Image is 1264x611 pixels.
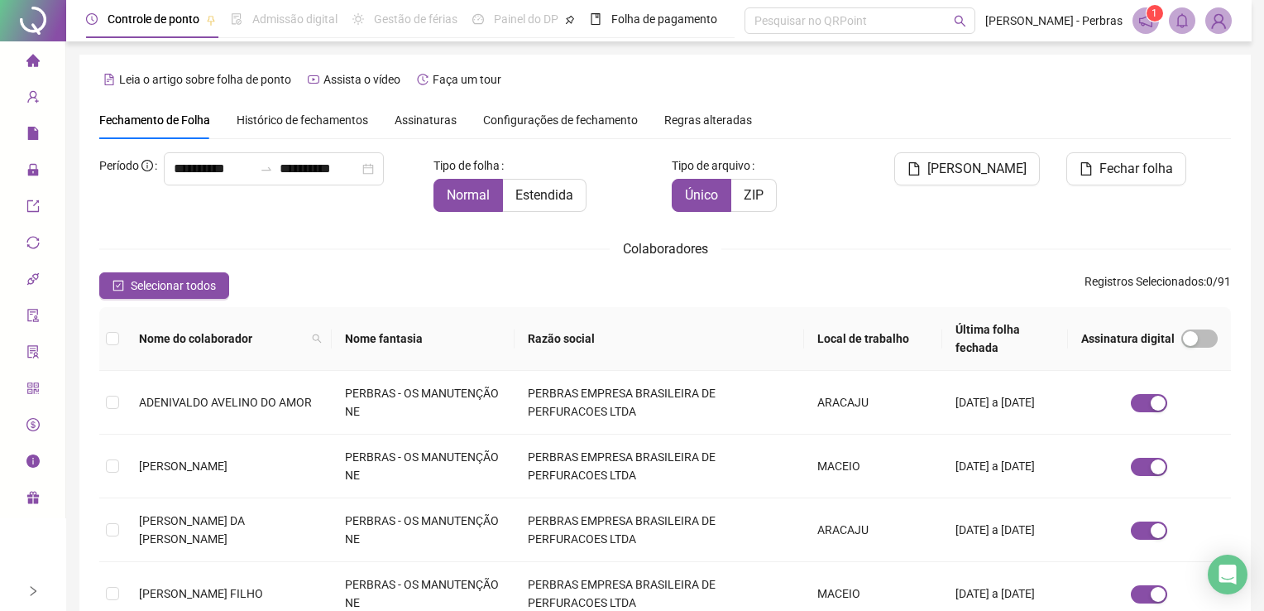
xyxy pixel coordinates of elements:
td: PERBRAS - OS MANUTENÇÃO NE [332,435,515,498]
span: sync [26,229,40,262]
span: check-square [113,280,124,291]
span: Registros Selecionados [1084,275,1204,288]
span: Assinaturas [395,114,457,126]
span: [PERSON_NAME] FILHO [139,587,263,600]
span: [PERSON_NAME] DA [PERSON_NAME] [139,514,245,546]
button: Fechar folha [1066,152,1186,185]
span: home [26,46,40,79]
span: ADENIVALDO AVELINO DO AMOR [139,396,312,409]
th: Nome fantasia [332,307,515,371]
span: Fechamento de Folha [99,113,210,127]
span: search [312,334,322,344]
td: PERBRAS EMPRESA BRASILEIRA DE PERFURACOES LTDA [515,371,804,435]
td: PERBRAS - OS MANUTENÇÃO NE [332,498,515,562]
span: Folha de pagamento [611,12,717,26]
span: Tipo de folha [433,156,500,175]
td: PERBRAS EMPRESA BRASILEIRA DE PERFURACOES LTDA [515,435,804,498]
th: Razão social [515,307,804,371]
span: Fechar folha [1099,159,1173,179]
span: [PERSON_NAME] [139,459,227,473]
span: [PERSON_NAME] [927,159,1027,179]
span: file-done [231,13,242,25]
span: file [1080,162,1093,176]
span: Período [99,159,139,172]
span: info-circle [141,160,153,171]
span: user-add [26,83,40,116]
span: book [590,13,601,25]
span: qrcode [26,374,40,407]
span: 1 [1151,7,1157,19]
span: search [954,15,966,27]
span: Assista o vídeo [323,73,400,86]
td: [DATE] a [DATE] [942,371,1068,435]
span: Assinatura digital [1081,330,1175,348]
span: [PERSON_NAME] - Perbras [985,12,1123,30]
span: solution [26,338,40,371]
span: file [26,119,40,152]
span: Selecionar todos [131,277,216,295]
span: history [417,74,429,85]
span: bell [1175,13,1190,28]
span: file [907,162,921,176]
span: dollar [26,411,40,444]
span: dashboard [472,13,484,25]
span: file-text [103,74,115,85]
td: [DATE] a [DATE] [942,435,1068,498]
td: PERBRAS - OS MANUTENÇÃO NE [332,371,515,435]
td: ARACAJU [804,498,942,562]
span: Configurações de fechamento [483,114,638,126]
span: search [309,326,325,351]
span: Admissão digital [252,12,338,26]
td: [DATE] a [DATE] [942,498,1068,562]
span: Gestão de férias [374,12,457,26]
span: pushpin [206,15,216,25]
span: Faça um tour [433,73,501,86]
span: pushpin [565,15,575,25]
span: ZIP [744,187,764,203]
span: Leia o artigo sobre folha de ponto [119,73,291,86]
span: Tipo de arquivo [672,156,750,175]
span: export [26,192,40,225]
span: to [260,162,273,176]
span: clock-circle [86,13,98,25]
span: notification [1138,13,1153,28]
td: MACEIO [804,435,942,498]
span: Controle de ponto [108,12,199,26]
span: right [27,585,39,597]
span: Colaboradores [623,241,708,257]
span: youtube [308,74,319,85]
span: swap-right [260,162,273,176]
th: Última folha fechada [942,307,1068,371]
span: gift [26,484,40,517]
sup: 1 [1147,5,1163,22]
span: lock [26,156,40,189]
th: Local de trabalho [804,307,942,371]
span: Único [685,187,718,203]
span: Painel do DP [494,12,558,26]
div: Open Intercom Messenger [1208,555,1247,594]
span: Regras alteradas [664,114,752,126]
span: : 0 / 91 [1084,272,1231,299]
button: [PERSON_NAME] [894,152,1040,185]
span: Normal [447,187,490,203]
button: Selecionar todos [99,272,229,299]
span: api [26,265,40,298]
td: PERBRAS EMPRESA BRASILEIRA DE PERFURACOES LTDA [515,498,804,562]
span: info-circle [26,447,40,480]
img: 85049 [1206,8,1231,33]
span: audit [26,301,40,334]
span: sun [352,13,364,25]
span: Histórico de fechamentos [237,113,368,127]
span: Nome do colaborador [139,330,305,348]
td: ARACAJU [804,371,942,435]
span: Estendida [515,187,573,203]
